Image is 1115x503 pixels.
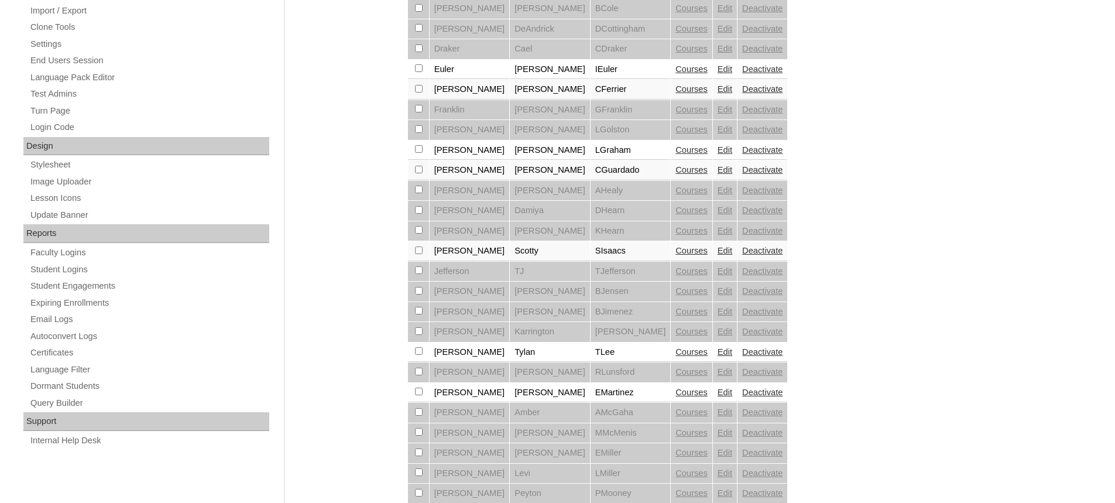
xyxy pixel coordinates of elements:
[591,403,671,423] td: AMcGaha
[29,20,269,35] a: Clone Tools
[675,24,708,33] a: Courses
[430,302,510,322] td: [PERSON_NAME]
[718,4,732,13] a: Edit
[591,160,671,180] td: CGuardado
[718,408,732,417] a: Edit
[675,307,708,316] a: Courses
[742,125,783,134] a: Deactivate
[430,262,510,282] td: Jefferson
[510,100,590,120] td: [PERSON_NAME]
[718,327,732,336] a: Edit
[718,125,732,134] a: Edit
[430,464,510,484] td: [PERSON_NAME]
[591,60,671,80] td: IEuler
[29,120,269,135] a: Login Code
[430,160,510,180] td: [PERSON_NAME]
[29,4,269,18] a: Import / Export
[430,80,510,100] td: [PERSON_NAME]
[430,141,510,160] td: [PERSON_NAME]
[430,181,510,201] td: [PERSON_NAME]
[718,145,732,155] a: Edit
[510,181,590,201] td: [PERSON_NAME]
[718,44,732,53] a: Edit
[675,165,708,174] a: Courses
[675,367,708,377] a: Courses
[23,137,269,156] div: Design
[675,246,708,255] a: Courses
[510,343,590,362] td: Tylan
[675,125,708,134] a: Courses
[718,388,732,397] a: Edit
[718,286,732,296] a: Edit
[718,24,732,33] a: Edit
[718,347,732,357] a: Edit
[675,186,708,195] a: Courses
[430,322,510,342] td: [PERSON_NAME]
[591,322,671,342] td: [PERSON_NAME]
[718,105,732,114] a: Edit
[29,279,269,293] a: Student Engagements
[29,296,269,310] a: Expiring Enrollments
[675,84,708,94] a: Courses
[510,262,590,282] td: TJ
[718,206,732,215] a: Edit
[510,19,590,39] td: DeAndrick
[591,221,671,241] td: KHearn
[675,347,708,357] a: Courses
[510,241,590,261] td: Scotty
[742,488,783,498] a: Deactivate
[510,383,590,403] td: [PERSON_NAME]
[742,24,783,33] a: Deactivate
[742,64,783,74] a: Deactivate
[510,120,590,140] td: [PERSON_NAME]
[29,345,269,360] a: Certificates
[591,181,671,201] td: AHealy
[718,468,732,478] a: Edit
[742,44,783,53] a: Deactivate
[718,165,732,174] a: Edit
[742,105,783,114] a: Deactivate
[675,266,708,276] a: Courses
[430,60,510,80] td: Euler
[718,307,732,316] a: Edit
[29,158,269,172] a: Stylesheet
[510,282,590,302] td: [PERSON_NAME]
[718,226,732,235] a: Edit
[742,428,783,437] a: Deactivate
[591,100,671,120] td: GFranklin
[675,44,708,53] a: Courses
[742,327,783,336] a: Deactivate
[430,343,510,362] td: [PERSON_NAME]
[29,329,269,344] a: Autoconvert Logs
[742,347,783,357] a: Deactivate
[742,84,783,94] a: Deactivate
[510,160,590,180] td: [PERSON_NAME]
[591,343,671,362] td: TLee
[29,191,269,206] a: Lesson Icons
[591,120,671,140] td: LGolston
[675,226,708,235] a: Courses
[29,245,269,260] a: Faculty Logins
[591,201,671,221] td: DHearn
[591,19,671,39] td: DCottingham
[29,312,269,327] a: Email Logs
[675,4,708,13] a: Courses
[430,221,510,241] td: [PERSON_NAME]
[591,80,671,100] td: CFerrier
[430,362,510,382] td: [PERSON_NAME]
[675,388,708,397] a: Courses
[510,322,590,342] td: Karrington
[591,39,671,59] td: CDraker
[29,362,269,377] a: Language Filter
[430,100,510,120] td: Franklin
[510,39,590,59] td: Cael
[742,286,783,296] a: Deactivate
[675,105,708,114] a: Courses
[742,388,783,397] a: Deactivate
[675,327,708,336] a: Courses
[742,165,783,174] a: Deactivate
[591,443,671,463] td: EMiller
[742,468,783,478] a: Deactivate
[591,362,671,382] td: RLunsford
[675,468,708,478] a: Courses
